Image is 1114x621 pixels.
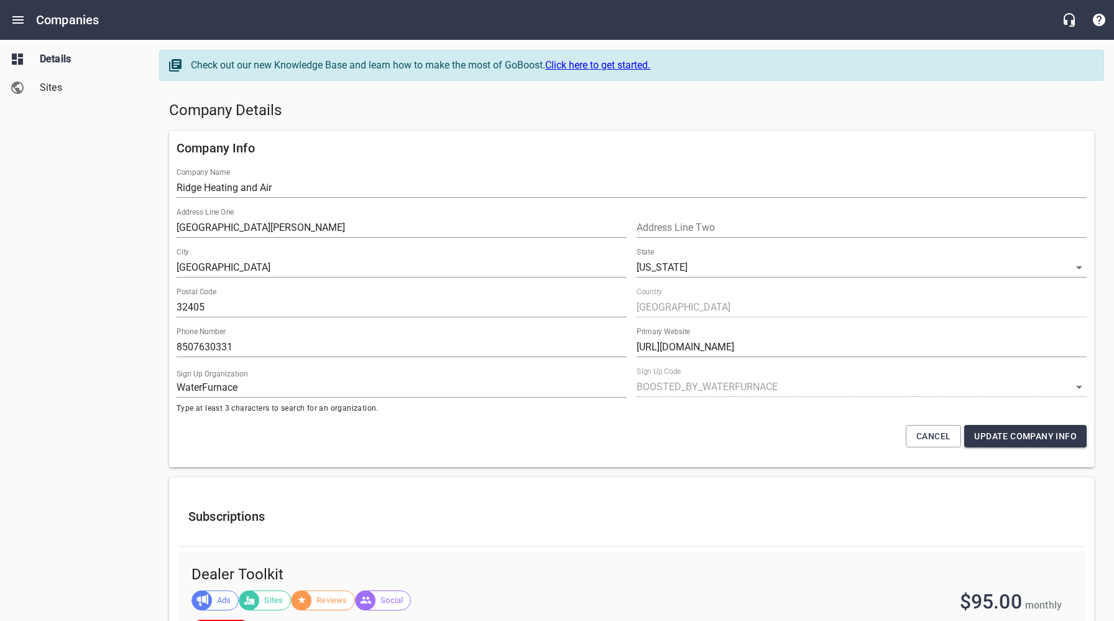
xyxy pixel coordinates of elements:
button: Update Company Info [964,425,1087,448]
label: State [637,248,654,256]
a: Click here to get started. [545,59,650,71]
span: Cancel [916,429,951,444]
h6: Subscriptions [188,507,1075,526]
div: Social [355,591,411,610]
span: $95.00 [960,590,1022,614]
span: Dealer Toolkit [191,565,676,585]
label: Phone Number [177,328,226,335]
span: Sites [257,594,290,607]
div: Reviews [291,591,355,610]
input: Start typing to search organizations [177,378,627,398]
label: City [177,248,189,256]
label: Sign Up Code [637,368,681,375]
h5: Company Details [169,101,1094,121]
label: Postal Code [177,288,216,296]
button: Live Chat [1054,5,1084,35]
button: Open drawer [3,5,33,35]
h6: Companies [36,10,99,30]
span: Type at least 3 characters to search for an organization. [177,403,627,415]
label: Address Line One [177,208,234,216]
label: Company Name [177,169,230,176]
span: Details [40,52,134,67]
span: Social [373,594,410,607]
button: Support Portal [1084,5,1114,35]
button: Cancel [906,425,961,448]
div: Ads [191,591,239,610]
span: Ads [209,594,238,607]
div: Sites [239,591,291,610]
span: Sites [40,80,134,95]
span: Reviews [309,594,354,607]
label: Country [637,288,662,296]
span: Update Company Info [974,429,1077,444]
div: Check out our new Knowledge Base and learn how to make the most of GoBoost. [191,58,1091,73]
label: Primary Website [637,328,690,335]
h6: Company Info [177,138,1087,158]
span: monthly [1025,599,1062,611]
